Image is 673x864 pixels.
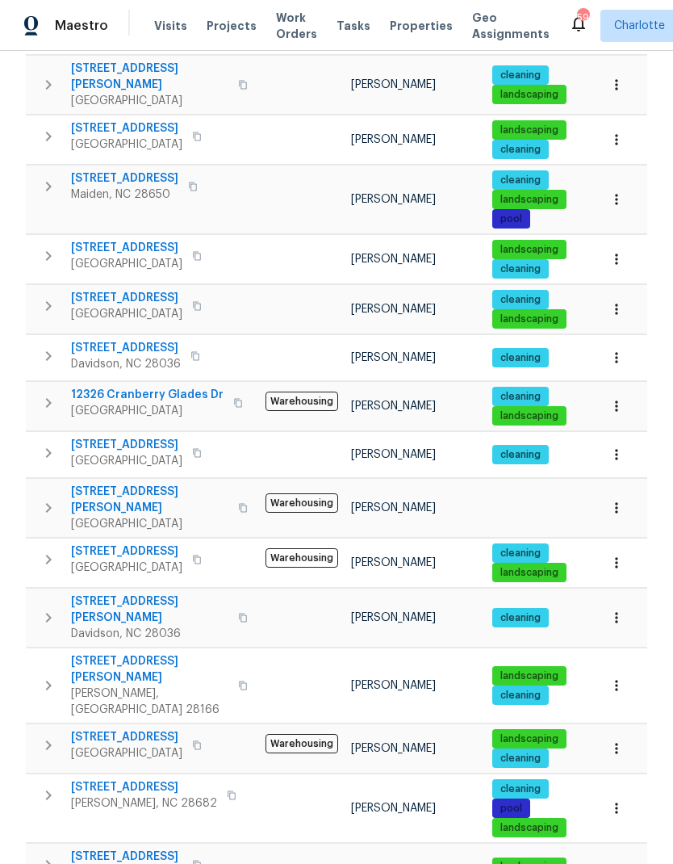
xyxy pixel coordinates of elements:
[71,745,182,761] span: [GEOGRAPHIC_DATA]
[71,653,228,686] span: [STREET_ADDRESS][PERSON_NAME]
[71,61,228,93] span: [STREET_ADDRESS][PERSON_NAME]
[351,449,436,460] span: [PERSON_NAME]
[494,124,565,137] span: landscaping
[71,136,182,153] span: [GEOGRAPHIC_DATA]
[351,401,436,412] span: [PERSON_NAME]
[71,686,228,718] span: [PERSON_NAME], [GEOGRAPHIC_DATA] 28166
[351,194,436,205] span: [PERSON_NAME]
[494,547,547,560] span: cleaning
[71,93,228,109] span: [GEOGRAPHIC_DATA]
[71,795,217,812] span: [PERSON_NAME], NC 28682
[71,437,182,453] span: [STREET_ADDRESS]
[351,134,436,145] span: [PERSON_NAME]
[494,143,547,157] span: cleaning
[494,669,565,683] span: landscaping
[71,543,182,560] span: [STREET_ADDRESS]
[494,409,565,423] span: landscaping
[577,10,588,26] div: 59
[351,557,436,568] span: [PERSON_NAME]
[265,392,338,411] span: Warehousing
[494,782,547,796] span: cleaning
[494,174,547,187] span: cleaning
[71,593,228,626] span: [STREET_ADDRESS][PERSON_NAME]
[207,18,257,34] span: Projects
[494,243,565,257] span: landscaping
[265,734,338,753] span: Warehousing
[494,293,547,307] span: cleaning
[71,516,228,532] span: [GEOGRAPHIC_DATA]
[71,484,228,516] span: [STREET_ADDRESS][PERSON_NAME]
[71,403,224,419] span: [GEOGRAPHIC_DATA]
[494,69,547,82] span: cleaning
[154,18,187,34] span: Visits
[614,18,665,34] span: Charlotte
[494,566,565,580] span: landscaping
[71,240,182,256] span: [STREET_ADDRESS]
[351,352,436,363] span: [PERSON_NAME]
[472,10,550,42] span: Geo Assignments
[71,340,181,356] span: [STREET_ADDRESS]
[265,493,338,513] span: Warehousing
[71,626,228,642] span: Davidson, NC 28036
[494,212,529,226] span: pool
[494,193,565,207] span: landscaping
[494,262,547,276] span: cleaning
[494,611,547,625] span: cleaning
[71,120,182,136] span: [STREET_ADDRESS]
[71,256,182,272] span: [GEOGRAPHIC_DATA]
[71,290,182,306] span: [STREET_ADDRESS]
[390,18,453,34] span: Properties
[71,356,181,372] span: Davidson, NC 28036
[71,170,178,187] span: [STREET_ADDRESS]
[494,448,547,462] span: cleaning
[351,304,436,315] span: [PERSON_NAME]
[336,20,370,31] span: Tasks
[494,351,547,365] span: cleaning
[351,743,436,754] span: [PERSON_NAME]
[494,390,547,404] span: cleaning
[71,187,178,203] span: Maiden, NC 28650
[494,821,565,835] span: landscaping
[71,560,182,576] span: [GEOGRAPHIC_DATA]
[494,689,547,703] span: cleaning
[351,502,436,514] span: [PERSON_NAME]
[351,79,436,90] span: [PERSON_NAME]
[351,803,436,814] span: [PERSON_NAME]
[71,729,182,745] span: [STREET_ADDRESS]
[351,680,436,691] span: [PERSON_NAME]
[265,548,338,568] span: Warehousing
[276,10,317,42] span: Work Orders
[494,88,565,102] span: landscaping
[71,779,217,795] span: [STREET_ADDRESS]
[494,312,565,326] span: landscaping
[71,306,182,322] span: [GEOGRAPHIC_DATA]
[494,732,565,746] span: landscaping
[351,254,436,265] span: [PERSON_NAME]
[71,387,224,403] span: 12326 Cranberry Glades Dr
[55,18,108,34] span: Maestro
[494,752,547,765] span: cleaning
[351,612,436,623] span: [PERSON_NAME]
[71,453,182,469] span: [GEOGRAPHIC_DATA]
[494,802,529,816] span: pool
